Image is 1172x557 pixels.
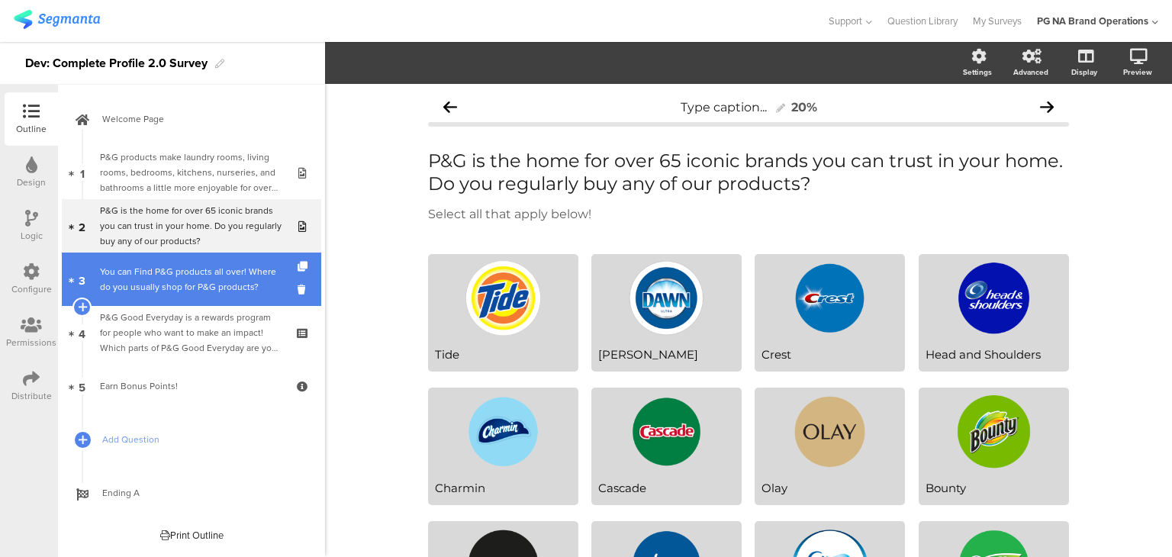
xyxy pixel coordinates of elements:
[435,481,572,495] div: Charmin
[102,111,298,127] span: Welcome Page
[1123,66,1152,78] div: Preview
[435,347,572,362] div: Tide
[6,336,56,349] div: Permissions
[62,359,321,413] a: 5 Earn Bonus Points!
[598,481,735,495] div: Cascade
[428,150,1069,195] p: P&G is the home for over 65 iconic brands you can trust in your home. Do you regularly buy any of...
[79,378,85,394] span: 5
[1037,14,1148,28] div: PG NA Brand Operations
[761,481,898,495] div: Olay
[160,528,224,543] div: Print Outline
[428,207,1069,221] p: Select all that apply below!
[100,310,282,356] div: P&G Good Everyday is a rewards program for people who want to make an impact! Which parts of P&G ...
[102,485,298,501] span: Ending A
[926,481,1062,495] div: Bounty
[100,203,282,249] div: P&G is the home for over 65 iconic brands you can trust in your home. Do you regularly buy any of...
[829,14,862,28] span: Support
[14,10,100,29] img: segmanta logo
[17,175,46,189] div: Design
[62,92,321,146] a: Welcome Page
[963,66,992,78] div: Settings
[62,306,321,359] a: 4 P&G Good Everyday is a rewards program for people who want to make an impact! Which parts of P&...
[100,264,282,295] div: You can Find P&G products all over! Where do you usually shop for P&G products?
[62,466,321,520] a: Ending A
[1071,66,1097,78] div: Display
[598,347,735,362] div: [PERSON_NAME]
[791,100,817,114] div: 20%
[102,432,298,447] span: Add Question
[298,262,311,272] i: Duplicate
[79,324,85,341] span: 4
[25,51,208,76] div: Dev: Complete Profile 2.0 Survey
[80,164,85,181] span: 1
[926,347,1062,362] div: Head and Shoulders
[761,347,898,362] div: Crest
[79,271,85,288] span: 3
[62,146,321,199] a: 1 P&G products make laundry rooms, living rooms, bedrooms, kitchens, nurseries, and bathrooms a l...
[11,389,52,403] div: Distribute
[62,199,321,253] a: 2 P&G is the home for over 65 iconic brands you can trust in your home. Do you regularly buy any ...
[11,282,52,296] div: Configure
[16,122,47,136] div: Outline
[298,282,311,297] i: Delete
[21,229,43,243] div: Logic
[62,253,321,306] a: 3 You can Find P&G products all over! Where do you usually shop for P&G products?
[100,378,282,394] div: Earn Bonus Points!
[79,217,85,234] span: 2
[1013,66,1048,78] div: Advanced
[681,100,767,114] span: Type caption...
[100,150,282,195] div: P&G products make laundry rooms, living rooms, bedrooms, kitchens, nurseries, and bathrooms a lit...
